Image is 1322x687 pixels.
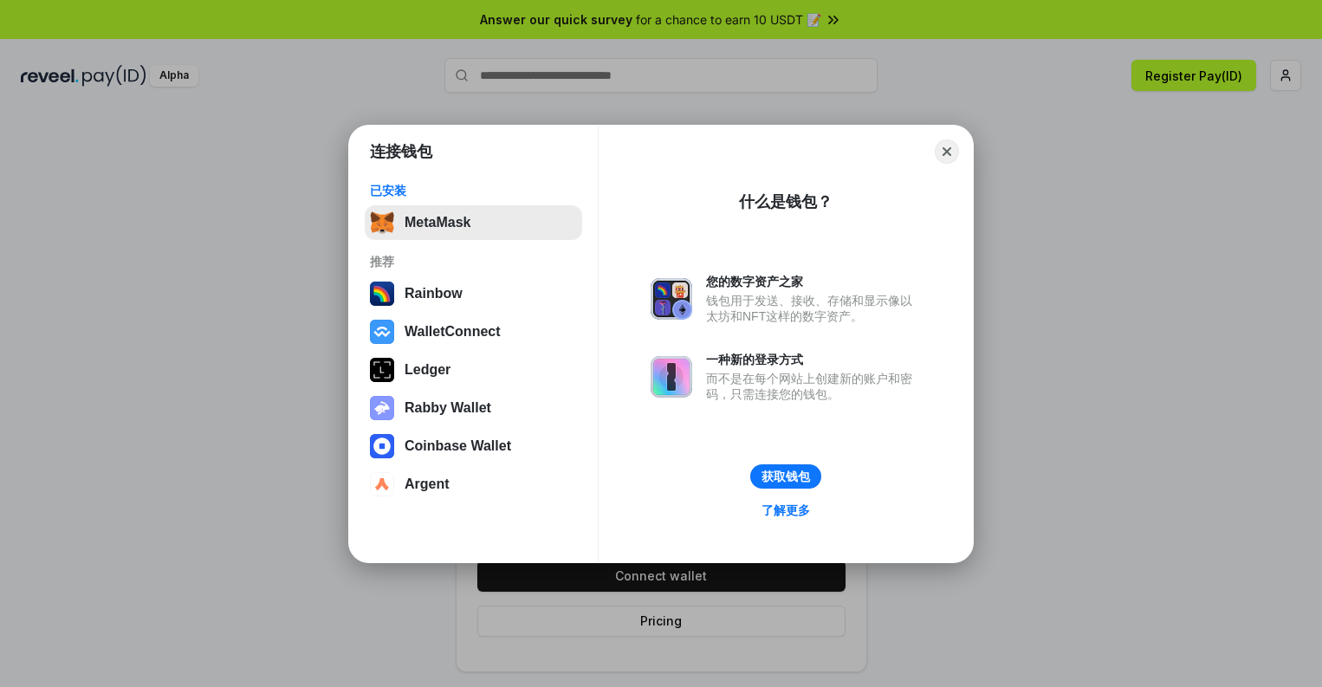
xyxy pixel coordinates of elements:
div: 了解更多 [761,502,810,518]
div: 您的数字资产之家 [706,274,921,289]
button: Ledger [365,353,582,387]
img: svg+xml,%3Csvg%20width%3D%22120%22%20height%3D%22120%22%20viewBox%3D%220%200%20120%20120%22%20fil... [370,282,394,306]
button: Rainbow [365,276,582,311]
img: svg+xml,%3Csvg%20xmlns%3D%22http%3A%2F%2Fwww.w3.org%2F2000%2Fsvg%22%20fill%3D%22none%22%20viewBox... [370,396,394,420]
img: svg+xml,%3Csvg%20xmlns%3D%22http%3A%2F%2Fwww.w3.org%2F2000%2Fsvg%22%20fill%3D%22none%22%20viewBox... [651,278,692,320]
img: svg+xml,%3Csvg%20width%3D%2228%22%20height%3D%2228%22%20viewBox%3D%220%200%2028%2028%22%20fill%3D... [370,320,394,344]
div: 推荐 [370,254,577,269]
img: svg+xml,%3Csvg%20fill%3D%22none%22%20height%3D%2233%22%20viewBox%3D%220%200%2035%2033%22%20width%... [370,211,394,235]
div: Rabby Wallet [405,400,491,416]
button: Argent [365,467,582,502]
div: 什么是钱包？ [739,191,833,212]
div: Argent [405,476,450,492]
a: 了解更多 [751,499,820,522]
img: svg+xml,%3Csvg%20width%3D%2228%22%20height%3D%2228%22%20viewBox%3D%220%200%2028%2028%22%20fill%3D... [370,472,394,496]
button: 获取钱包 [750,464,821,489]
div: 已安装 [370,183,577,198]
button: WalletConnect [365,314,582,349]
h1: 连接钱包 [370,141,432,162]
button: MetaMask [365,205,582,240]
div: Ledger [405,362,450,378]
div: Rainbow [405,286,463,301]
div: 钱包用于发送、接收、存储和显示像以太坊和NFT这样的数字资产。 [706,293,921,324]
div: 一种新的登录方式 [706,352,921,367]
div: Coinbase Wallet [405,438,511,454]
button: Coinbase Wallet [365,429,582,463]
img: svg+xml,%3Csvg%20width%3D%2228%22%20height%3D%2228%22%20viewBox%3D%220%200%2028%2028%22%20fill%3D... [370,434,394,458]
button: Rabby Wallet [365,391,582,425]
img: svg+xml,%3Csvg%20xmlns%3D%22http%3A%2F%2Fwww.w3.org%2F2000%2Fsvg%22%20fill%3D%22none%22%20viewBox... [651,356,692,398]
div: MetaMask [405,215,470,230]
div: WalletConnect [405,324,501,340]
div: 获取钱包 [761,469,810,484]
img: svg+xml,%3Csvg%20xmlns%3D%22http%3A%2F%2Fwww.w3.org%2F2000%2Fsvg%22%20width%3D%2228%22%20height%3... [370,358,394,382]
button: Close [935,139,959,164]
div: 而不是在每个网站上创建新的账户和密码，只需连接您的钱包。 [706,371,921,402]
